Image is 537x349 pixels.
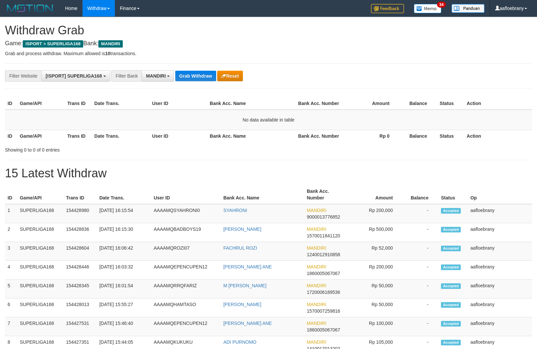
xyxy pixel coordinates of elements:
a: [PERSON_NAME] ANE [223,264,272,269]
td: [DATE] 15:55:27 [97,298,151,317]
td: SUPERLIGA168 [17,280,63,298]
h4: Game: Bank: [5,40,532,47]
img: MOTION_logo.png [5,3,55,13]
th: Balance [399,97,437,110]
td: [DATE] 16:15:54 [97,204,151,223]
span: MANDIRI [98,40,123,48]
th: Status [437,97,464,110]
td: aafloebrany [468,280,532,298]
th: Bank Acc. Number [295,97,343,110]
button: MANDIRI [142,70,174,82]
button: [ISPORT] SUPERLIGA168 [41,70,110,82]
td: Rp 100,000 [349,317,403,336]
td: 154428345 [63,280,97,298]
td: Rp 200,000 [349,204,403,223]
span: Copy 1860005067067 to clipboard [307,271,340,276]
td: 6 [5,298,17,317]
th: Trans ID [63,185,97,204]
span: Accepted [441,283,461,289]
td: 3 [5,242,17,261]
td: SUPERLIGA168 [17,204,63,223]
th: Bank Acc. Name [207,97,296,110]
th: Game/API [17,185,63,204]
span: MANDIRI [307,339,326,345]
th: ID [5,130,17,142]
th: Bank Acc. Number [295,130,343,142]
td: SUPERLIGA168 [17,317,63,336]
span: Accepted [441,321,461,327]
span: MANDIRI [307,321,326,326]
th: Bank Acc. Number [304,185,349,204]
td: AAAAMQHAMTASO [151,298,221,317]
img: Button%20Memo.svg [414,4,442,13]
td: 154428013 [63,298,97,317]
td: AAAAMQRRQFARIZ [151,280,221,298]
a: [PERSON_NAME] [223,302,261,307]
th: Bank Acc. Name [207,130,296,142]
th: Bank Acc. Name [221,185,304,204]
th: Trans ID [65,130,92,142]
th: User ID [150,130,207,142]
th: Amount [349,185,403,204]
span: MANDIRI [307,283,326,288]
td: 7 [5,317,17,336]
td: 154428836 [63,223,97,242]
th: ID [5,185,17,204]
a: FACHRUL ROZI [223,245,257,251]
div: Showing 0 to 0 of 0 entries [5,144,219,153]
span: Copy 1570011841120 to clipboard [307,233,340,238]
td: AAAAMQEPENCUPEN12 [151,317,221,336]
img: Feedback.jpg [371,4,404,13]
span: MANDIRI [307,208,326,213]
span: Accepted [441,302,461,308]
span: Copy 1860005067067 to clipboard [307,327,340,332]
td: [DATE] 16:06:42 [97,242,151,261]
th: Status [438,185,468,204]
td: Rp 50,000 [349,298,403,317]
td: Rp 50,000 [349,280,403,298]
td: SUPERLIGA168 [17,223,63,242]
button: Reset [217,71,243,81]
th: Status [437,130,464,142]
div: Filter Bank [111,70,142,82]
th: User ID [151,185,221,204]
th: Rp 0 [343,130,399,142]
td: - [403,317,438,336]
span: Accepted [441,340,461,345]
td: 5 [5,280,17,298]
td: AAAAMQBADBOYS19 [151,223,221,242]
span: Accepted [441,227,461,232]
td: aafloebrany [468,204,532,223]
td: [DATE] 16:15:30 [97,223,151,242]
td: AAAAMQEPENCUPEN12 [151,261,221,280]
h1: 15 Latest Withdraw [5,167,532,180]
td: aafloebrany [468,317,532,336]
td: AAAAMQSYAHRONI0 [151,204,221,223]
td: - [403,223,438,242]
span: [ISPORT] SUPERLIGA168 [46,73,102,79]
th: Game/API [17,97,65,110]
span: 34 [437,2,446,8]
th: Amount [343,97,399,110]
span: Accepted [441,208,461,214]
div: Filter Website [5,70,41,82]
th: Date Trans. [92,97,150,110]
td: - [403,242,438,261]
th: Op [468,185,532,204]
span: ISPORT > SUPERLIGA168 [23,40,83,48]
span: Accepted [441,264,461,270]
a: [PERSON_NAME] [223,227,261,232]
td: aafloebrany [468,223,532,242]
td: aafloebrany [468,242,532,261]
td: aafloebrany [468,261,532,280]
td: Rp 500,000 [349,223,403,242]
td: Rp 52,000 [349,242,403,261]
td: No data available in table [5,110,532,130]
td: [DATE] 15:46:40 [97,317,151,336]
h1: Withdraw Grab [5,24,532,37]
td: 154427531 [63,317,97,336]
td: [DATE] 16:03:32 [97,261,151,280]
th: Action [464,130,532,142]
th: Trans ID [65,97,92,110]
a: [PERSON_NAME] ANE [223,321,272,326]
